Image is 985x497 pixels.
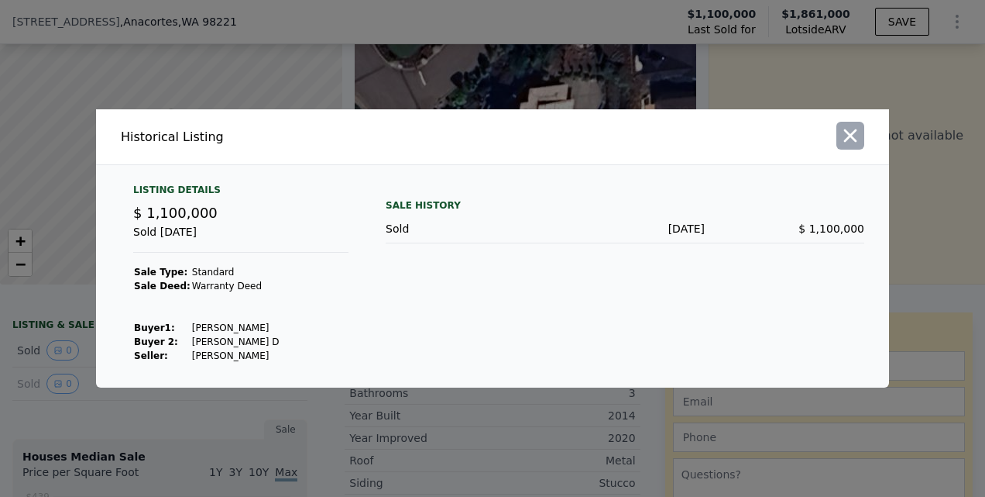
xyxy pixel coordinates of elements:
span: $ 1,100,000 [798,223,864,235]
div: Sold [DATE] [133,224,348,253]
span: $ 1,100,000 [133,205,218,221]
strong: Sale Deed: [134,281,190,292]
div: Sale History [386,196,864,215]
td: [PERSON_NAME] [191,349,280,363]
td: Standard [191,265,280,279]
td: Warranty Deed [191,279,280,293]
div: [DATE] [545,221,705,236]
div: Listing Details [133,184,348,202]
div: Historical Listing [121,128,486,147]
div: Sold [386,221,545,236]
strong: Buyer 2: [134,337,178,347]
strong: Seller : [134,350,168,361]
td: [PERSON_NAME] D [191,335,280,349]
td: [PERSON_NAME] [191,321,280,335]
strong: Sale Type: [134,267,187,278]
strong: Buyer 1 : [134,323,175,333]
